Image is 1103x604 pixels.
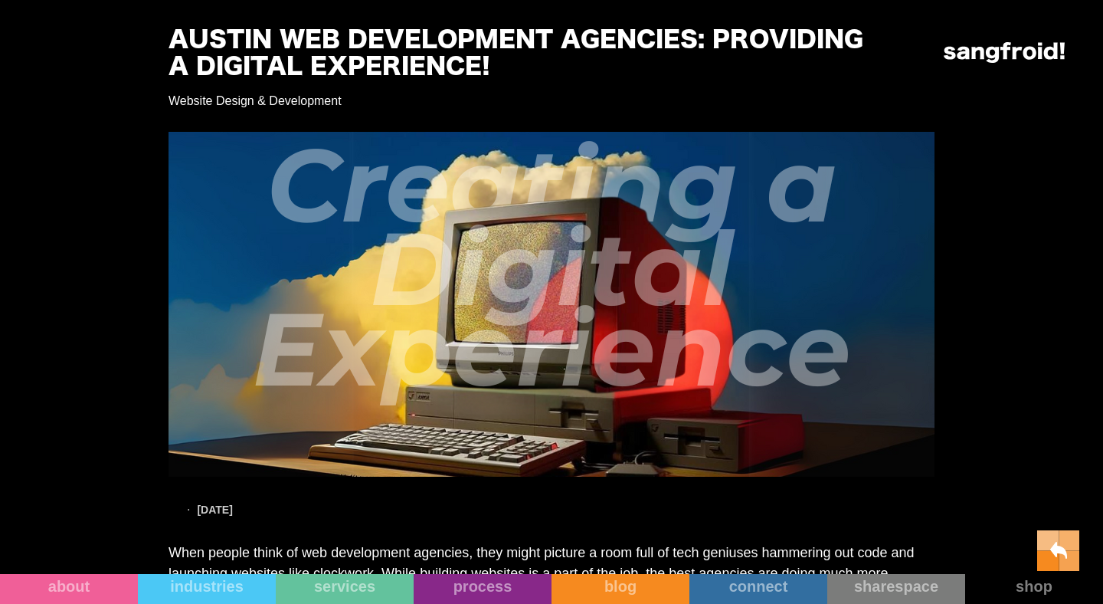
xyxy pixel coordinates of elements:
div: industries [138,577,276,596]
div: process [414,577,551,596]
div: Website Design & Development [169,94,342,109]
a: shop [965,574,1103,604]
a: industries [138,574,276,604]
div: [DATE] [197,504,232,515]
a: privacy policy [595,290,640,298]
div: connect [689,577,827,596]
div: blog [551,577,689,596]
div: services [276,577,414,596]
a: connect [689,574,827,604]
a: services [276,574,414,604]
a: process [414,574,551,604]
a: blog [551,574,689,604]
h1: Austin Web Development Agencies: Providing A Digital Experience! [169,28,889,81]
a: sharespace [827,574,965,604]
img: logo [944,42,1065,63]
div: shop [965,577,1103,596]
div: · [180,502,197,517]
div: sharespace [827,577,965,596]
img: This is an image of a orange square button. [1037,530,1080,571]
